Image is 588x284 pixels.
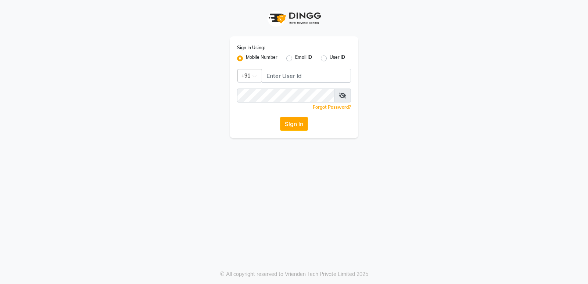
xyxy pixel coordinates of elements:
a: Forgot Password? [313,104,351,110]
button: Sign In [280,117,308,131]
label: Mobile Number [246,54,277,63]
input: Username [262,69,351,83]
img: logo1.svg [265,7,323,29]
label: Sign In Using: [237,44,265,51]
label: User ID [330,54,345,63]
input: Username [237,89,334,103]
label: Email ID [295,54,312,63]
